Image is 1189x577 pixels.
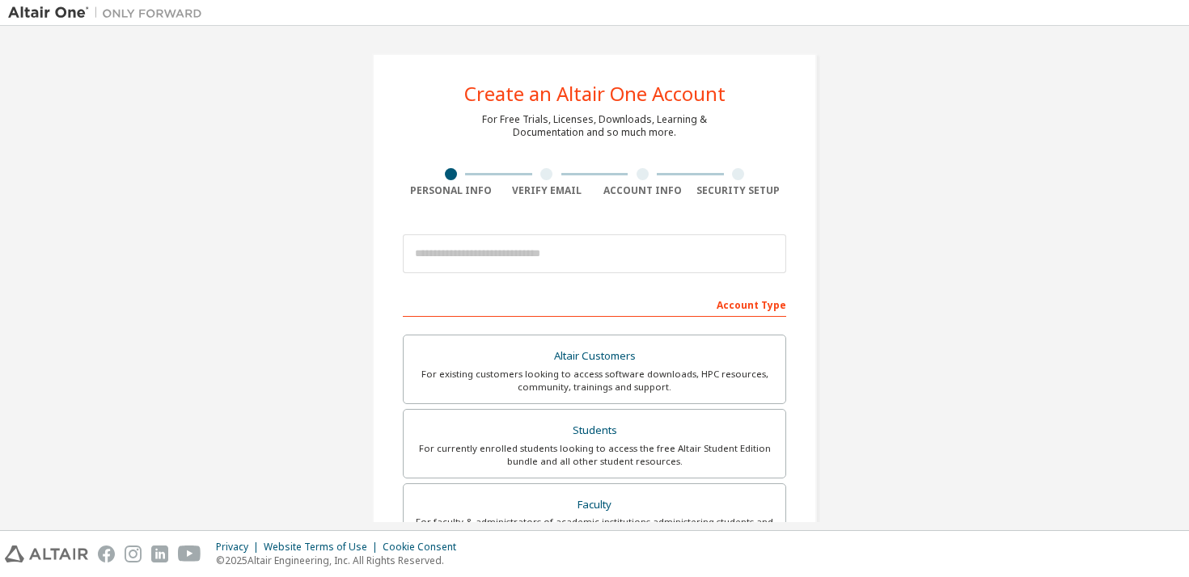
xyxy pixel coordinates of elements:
div: Website Terms of Use [264,541,383,554]
img: linkedin.svg [151,545,168,562]
div: Personal Info [403,184,499,197]
div: For existing customers looking to access software downloads, HPC resources, community, trainings ... [413,368,776,394]
div: Verify Email [499,184,595,197]
img: instagram.svg [125,545,142,562]
div: Cookie Consent [383,541,466,554]
div: Security Setup [691,184,787,197]
div: Students [413,419,776,442]
img: Altair One [8,5,210,21]
div: Create an Altair One Account [464,84,726,103]
img: facebook.svg [98,545,115,562]
div: Account Type [403,291,786,317]
img: altair_logo.svg [5,545,88,562]
div: Altair Customers [413,345,776,368]
p: © 2025 Altair Engineering, Inc. All Rights Reserved. [216,554,466,567]
img: youtube.svg [178,545,201,562]
div: For currently enrolled students looking to access the free Altair Student Edition bundle and all ... [413,442,776,468]
div: Faculty [413,494,776,516]
div: For Free Trials, Licenses, Downloads, Learning & Documentation and so much more. [482,113,707,139]
div: For faculty & administrators of academic institutions administering students and accessing softwa... [413,516,776,541]
div: Privacy [216,541,264,554]
div: Account Info [594,184,691,197]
